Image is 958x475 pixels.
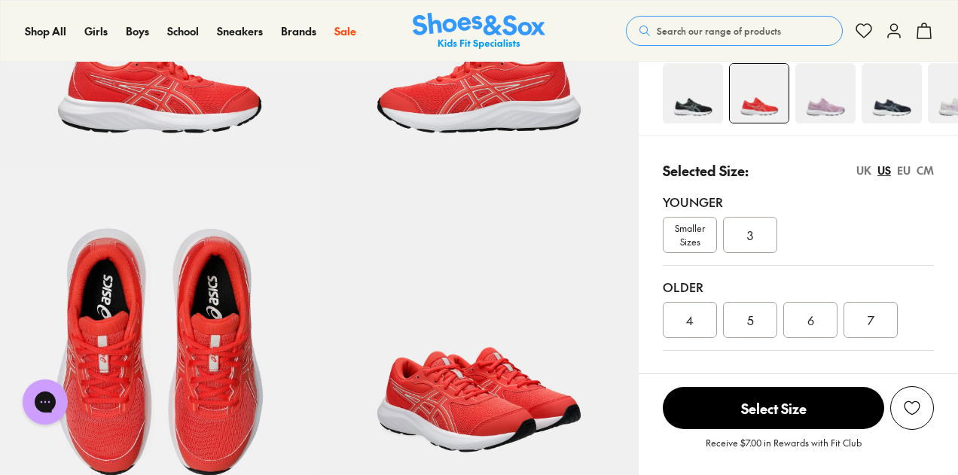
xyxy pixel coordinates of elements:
a: Shop All [25,23,66,39]
img: 4-551394_1 [862,63,922,123]
span: 7 [868,311,874,329]
a: Sale [334,23,356,39]
span: Search our range of products [657,24,781,38]
span: 6 [807,311,814,329]
span: Sale [334,23,356,38]
span: Sneakers [217,23,263,38]
span: Select Size [663,387,884,429]
button: Select Size [663,386,884,430]
button: Add to Wishlist [890,386,934,430]
p: Selected Size: [663,160,749,181]
span: Girls [84,23,108,38]
a: Shoes & Sox [413,13,545,50]
span: 5 [747,311,754,329]
div: CM [917,163,934,178]
iframe: Gorgias live chat messenger [15,374,75,430]
a: Brands [281,23,316,39]
a: Boys [126,23,149,39]
div: UK [856,163,871,178]
span: 3 [747,226,753,244]
a: Girls [84,23,108,39]
span: Brands [281,23,316,38]
p: Receive $7.00 in Rewards with Fit Club [706,436,862,463]
span: 4 [686,311,694,329]
div: US [877,163,891,178]
span: School [167,23,199,38]
span: Smaller Sizes [664,221,716,248]
img: 4-522429_1 [795,63,856,123]
span: Boys [126,23,149,38]
div: Younger [663,193,934,211]
span: Shop All [25,23,66,38]
a: Sneakers [217,23,263,39]
img: 4-522424_1 [730,64,789,123]
img: SNS_Logo_Responsive.svg [413,13,545,50]
div: EU [897,163,911,178]
button: Search our range of products [626,16,843,46]
a: School [167,23,199,39]
img: 4-522434_1 [663,63,723,123]
div: Older [663,278,934,296]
